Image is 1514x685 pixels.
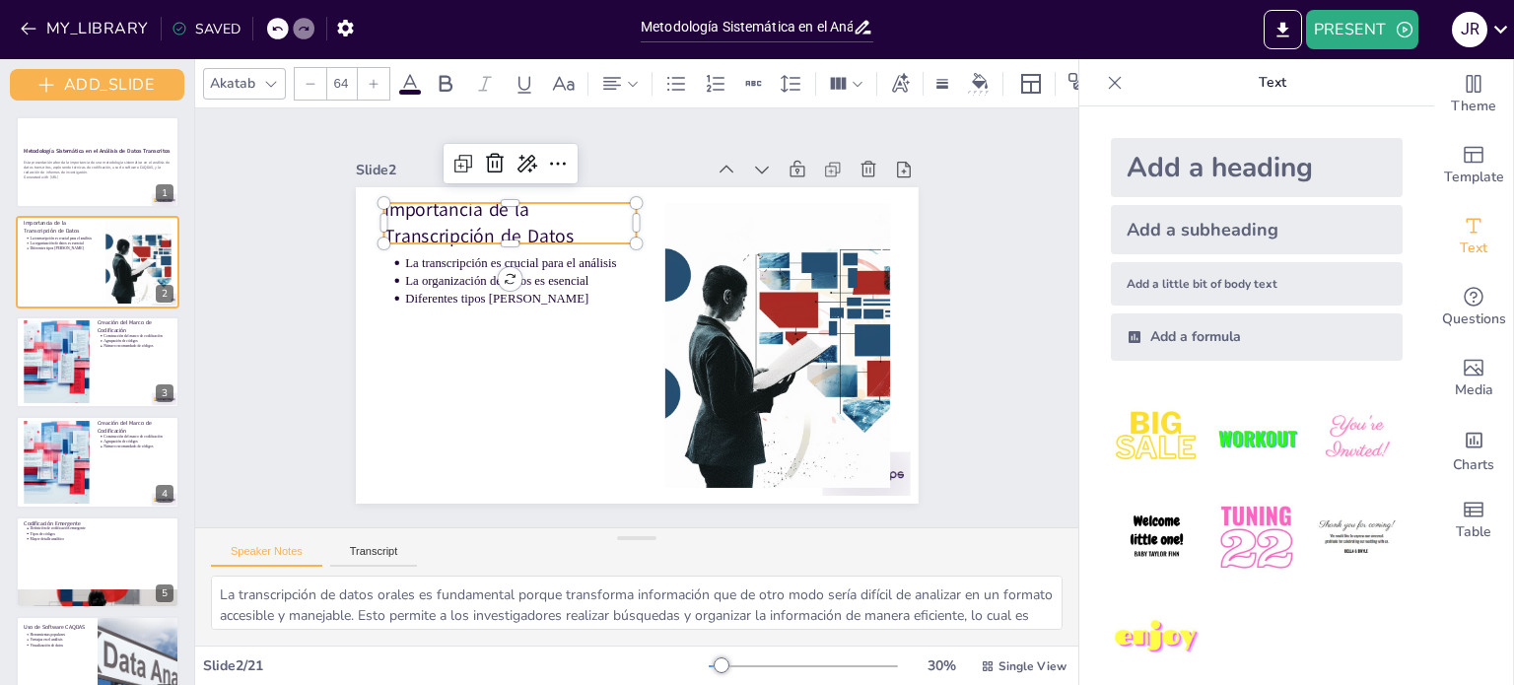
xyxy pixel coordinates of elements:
p: Generated with [URL] [24,174,171,179]
div: Column Count [824,68,868,100]
p: Diferentes tipos [PERSON_NAME] [647,101,735,326]
div: Add images, graphics, shapes or video [1434,343,1513,414]
div: 4 [16,416,179,508]
button: ADD_SLIDE [10,69,184,101]
p: Construcción del marco de codificación [103,434,171,439]
button: MY_LIBRARY [15,13,157,44]
span: Single View [998,658,1067,674]
span: Table [1456,521,1491,543]
div: Text effects [885,68,915,100]
div: Background color [965,73,995,94]
div: J R [1452,12,1487,47]
div: 3 [16,316,179,408]
textarea: La transcripción de datos orales es fundamental porque transforma información que de otro modo se... [211,576,1063,630]
span: Position [1067,72,1091,96]
span: Media [1455,379,1493,401]
p: La transcripción es crucial para el análisis [680,111,769,337]
p: Número recomendado de códigos [103,344,171,349]
p: Creación del Marco de Codificación [98,319,172,334]
div: 3 [156,384,173,402]
img: 3.jpeg [1311,392,1403,484]
div: Add a subheading [1111,205,1403,254]
p: Importancia de la Transcripción de Datos [702,99,830,356]
div: Add charts and graphs [1434,414,1513,485]
div: Add a formula [1111,313,1403,361]
div: Slide 2 / 21 [203,656,709,675]
div: Change the overall theme [1434,59,1513,130]
div: 2 [156,285,173,303]
div: Get real-time input from your audience [1434,272,1513,343]
img: 1.jpeg [1111,392,1203,484]
img: 6.jpeg [1311,492,1403,583]
p: La organización de datos es esencial [31,240,98,245]
div: 30 % [918,656,965,675]
div: Add ready made slides [1434,130,1513,201]
div: 5 [156,584,173,602]
div: Add text boxes [1434,201,1513,272]
span: Charts [1453,454,1494,476]
div: Add a table [1434,485,1513,556]
div: 2 [16,216,179,308]
div: Layout [1015,68,1047,100]
span: Template [1444,167,1504,188]
p: Creación del Marco de Codificación [98,419,172,434]
p: Mayor detalle analítico [31,536,172,541]
p: Uso de Software CAQDAS [24,623,89,631]
p: Visualización de datos [31,642,90,647]
div: Akatab [206,70,259,97]
img: 7.jpeg [1111,592,1203,684]
div: SAVED [172,20,241,38]
button: J R [1452,10,1487,49]
img: 2.jpeg [1210,392,1302,484]
p: Importancia de la Transcripción de Datos [24,219,98,234]
p: Text [1131,59,1414,106]
p: La transcripción es crucial para el análisis [31,236,98,240]
img: 4.jpeg [1111,492,1203,583]
div: Border settings [931,68,953,100]
div: 1 [16,116,179,208]
p: Construcción del marco de codificación [103,334,171,339]
div: 4 [156,485,173,503]
p: Ventajas en el análisis [31,637,90,642]
span: Theme [1451,96,1496,117]
span: Questions [1442,308,1506,330]
button: Transcript [330,545,418,567]
p: Definición de codificación emergente [31,526,172,531]
p: Tipos de códigos [31,531,172,536]
button: Speaker Notes [211,545,322,567]
input: INSERT_TITLE [641,13,853,41]
strong: Metodología Sistemática en el Análisis de Datos Transcritos [24,147,170,155]
div: 1 [156,184,173,202]
p: Número recomendado de códigos [103,444,171,448]
button: PRESENT [1306,10,1418,49]
div: 5 [16,516,179,608]
p: Codificación Emergente [24,519,171,527]
p: Herramientas populares [31,632,90,637]
img: 5.jpeg [1210,492,1302,583]
p: Diferentes tipos [PERSON_NAME] [31,246,98,251]
div: Add a little bit of body text [1111,262,1403,306]
div: Add a heading [1111,138,1403,197]
p: Esta presentación aborda la importancia de una metodología sistemática en el análisis de datos tr... [24,160,171,175]
p: Agrupación de códigos [103,339,171,344]
span: Text [1460,238,1487,259]
p: Agrupación de códigos [103,439,171,444]
button: EXPORT_TO_POWERPOINT [1264,10,1302,49]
